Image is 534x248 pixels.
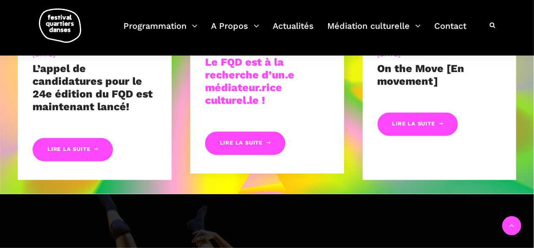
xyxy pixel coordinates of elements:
a: Lire la suite [378,112,458,136]
a: L’appel de candidatures pour le 24e édition du FQD est maintenant lancé! [33,62,153,113]
a: [DATE] [378,50,401,58]
a: A Propos [211,19,259,44]
a: Programmation [123,19,197,44]
a: On the Move [En movement] [378,62,465,87]
a: Contact [434,19,466,44]
a: Médiation culturelle [327,19,421,44]
a: Actualités [273,19,314,44]
img: logo-fqd-med [39,8,81,43]
a: Lire la suite [205,131,285,155]
a: Lire la suite [33,138,113,161]
a: [DATE] [33,50,56,58]
a: Le FQD est à la recherche d’un.e médiateur.rice culturel.le ! [205,56,294,106]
